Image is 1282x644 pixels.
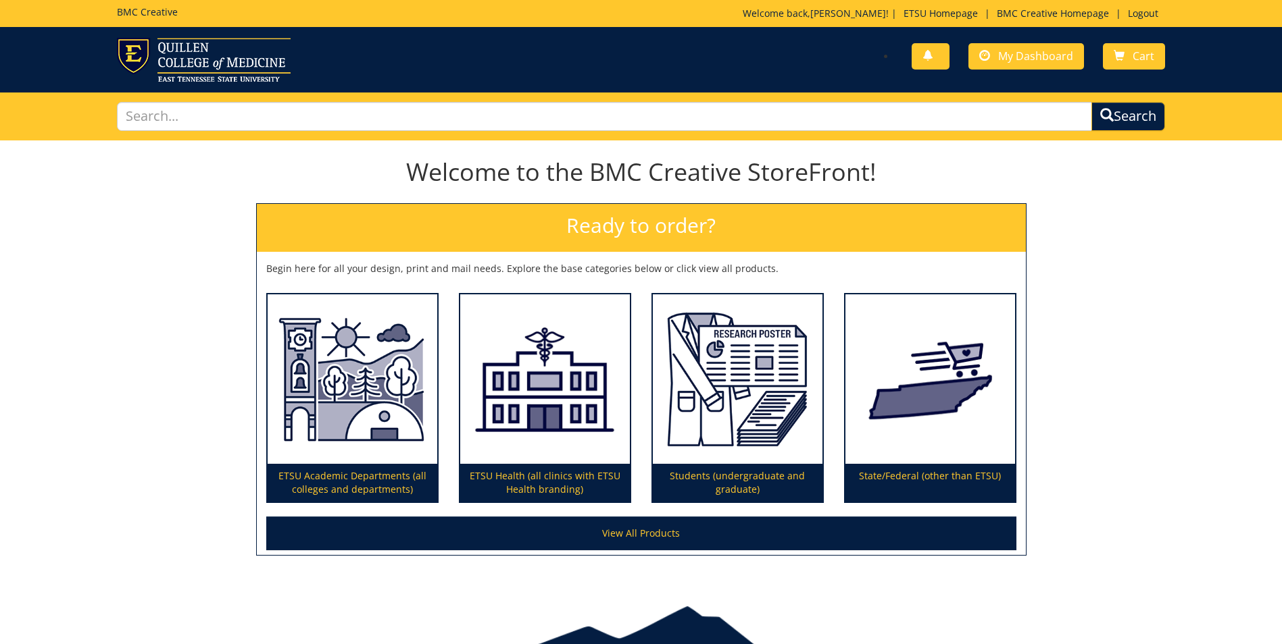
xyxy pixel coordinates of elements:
img: Students (undergraduate and graduate) [653,294,822,464]
a: View All Products [266,516,1016,550]
button: Search [1091,102,1165,131]
a: BMC Creative Homepage [990,7,1116,20]
h2: Ready to order? [257,204,1026,252]
a: Students (undergraduate and graduate) [653,294,822,502]
p: Welcome back, ! | | | [743,7,1165,20]
a: [PERSON_NAME] [810,7,886,20]
a: My Dashboard [968,43,1084,70]
a: ETSU Academic Departments (all colleges and departments) [268,294,437,502]
img: ETSU Health (all clinics with ETSU Health branding) [460,294,630,464]
a: ETSU Health (all clinics with ETSU Health branding) [460,294,630,502]
span: Cart [1133,49,1154,63]
a: ETSU Homepage [897,7,985,20]
img: State/Federal (other than ETSU) [845,294,1015,464]
p: ETSU Health (all clinics with ETSU Health branding) [460,464,630,502]
img: ETSU Academic Departments (all colleges and departments) [268,294,437,464]
span: My Dashboard [998,49,1073,63]
h1: Welcome to the BMC Creative StoreFront! [256,159,1027,186]
a: State/Federal (other than ETSU) [845,294,1015,502]
h5: BMC Creative [117,7,178,17]
p: ETSU Academic Departments (all colleges and departments) [268,464,437,502]
p: Students (undergraduate and graduate) [653,464,822,502]
a: Logout [1121,7,1165,20]
input: Search... [117,102,1092,131]
a: Cart [1103,43,1165,70]
p: Begin here for all your design, print and mail needs. Explore the base categories below or click ... [266,262,1016,275]
p: State/Federal (other than ETSU) [845,464,1015,502]
img: ETSU logo [117,38,291,82]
